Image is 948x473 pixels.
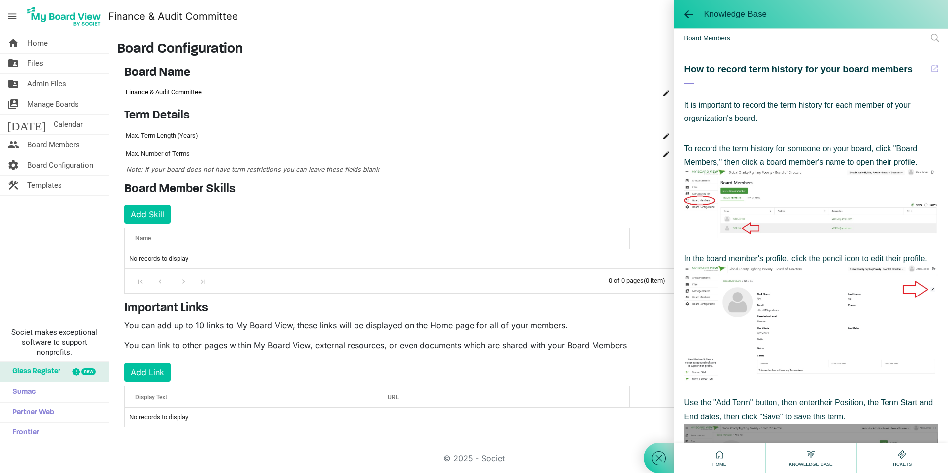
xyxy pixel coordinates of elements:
[196,274,210,288] div: Go to last page
[135,235,151,242] span: Name
[124,301,675,316] h4: Important Links
[7,135,19,155] span: people
[591,127,630,145] td: column header Name
[786,461,835,468] span: Knowledge Base
[684,398,933,421] span: their Position, the Term Start and End dates, then click "Save" to save this term.
[24,4,104,29] img: My Board View Logo
[7,155,19,175] span: settings
[27,94,79,114] span: Manage Boards
[124,66,675,80] h4: Board Name
[125,408,674,426] td: No records to display
[890,461,915,468] span: Tickets
[710,448,729,468] div: Home
[124,205,171,224] button: Add Skill
[684,62,926,84] div: How to record term history for your board members
[27,135,80,155] span: Board Members
[684,144,917,166] span: To record the term history for someone on your board, click "Board Members," then click a board m...
[124,84,640,101] td: Finance & Audit Committee column header Name
[124,339,675,351] p: You can link to other pages within My Board View, external resources, or even documents which are...
[786,448,835,468] div: Knowledge Base
[27,74,66,94] span: Admin Files
[108,6,238,26] a: Finance & Audit Committee
[124,109,675,123] h4: Term Details
[388,394,399,401] span: URL
[117,41,940,58] h3: Board Configuration
[684,101,910,122] span: It is important to record the term history for each member of your organization's board.
[684,254,927,263] span: In the board member's profile, click the pencil icon to edit their profile.
[126,166,379,173] span: Note: If your board does not have term restrictions you can leave these fields blank
[27,33,48,53] span: Home
[7,382,36,402] span: Sumac
[591,145,630,163] td: column header Name
[640,84,675,101] td: is Command column column header
[135,394,167,401] span: Display Text
[27,155,93,175] span: Board Configuration
[630,127,675,145] td: is Command column column header
[609,269,674,290] div: 0 of 0 pages (0 item)
[7,115,46,134] span: [DATE]
[124,127,591,145] td: Max. Term Length (Years) column header Name
[124,363,171,382] button: Add Link
[153,274,167,288] div: Go to previous page
[915,158,917,166] span: .
[7,74,19,94] span: folder_shared
[710,461,729,468] span: Home
[125,249,674,268] td: No records to display
[81,368,96,375] div: new
[7,54,19,73] span: folder_shared
[4,327,104,357] span: Societ makes exceptional software to support nonprofits.
[684,265,938,382] img: edbsncd82a17a0618e6a34547ee667d8e4651de74d7099564a7babab440a721c0806a2bc2d575c66b04c509a4c6691113...
[684,169,938,238] img: edbsn4dfa9787cdbff0c75462fd299bea0470a4091e44bc4d56d307fe64a3bea3a950c93981bd3f36834e59834f7401f6...
[684,398,817,407] span: Use the "Add Term" button, then enter
[3,7,22,26] span: menu
[7,94,19,114] span: switch_account
[7,33,19,53] span: home
[134,274,147,288] div: Go to first page
[54,115,83,134] span: Calendar
[674,29,948,47] span: Board Members
[24,4,108,29] a: My Board View Logo
[7,423,39,443] span: Frontier
[443,453,505,463] a: © 2025 - Societ
[27,176,62,195] span: Templates
[7,176,19,195] span: construction
[704,9,767,19] span: Knowledge Base
[124,145,591,163] td: Max. Number of Terms column header Name
[630,145,675,163] td: is Command column column header
[609,277,644,284] span: 0 of 0 pages
[890,448,915,468] div: Tickets
[7,403,54,422] span: Partner Web
[124,182,675,197] h4: Board Member Skills
[27,54,43,73] span: Files
[124,319,675,331] p: You can add up to 10 links to My Board View, these links will be displayed on the Home page for a...
[7,362,60,382] span: Glass Register
[177,274,190,288] div: Go to next page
